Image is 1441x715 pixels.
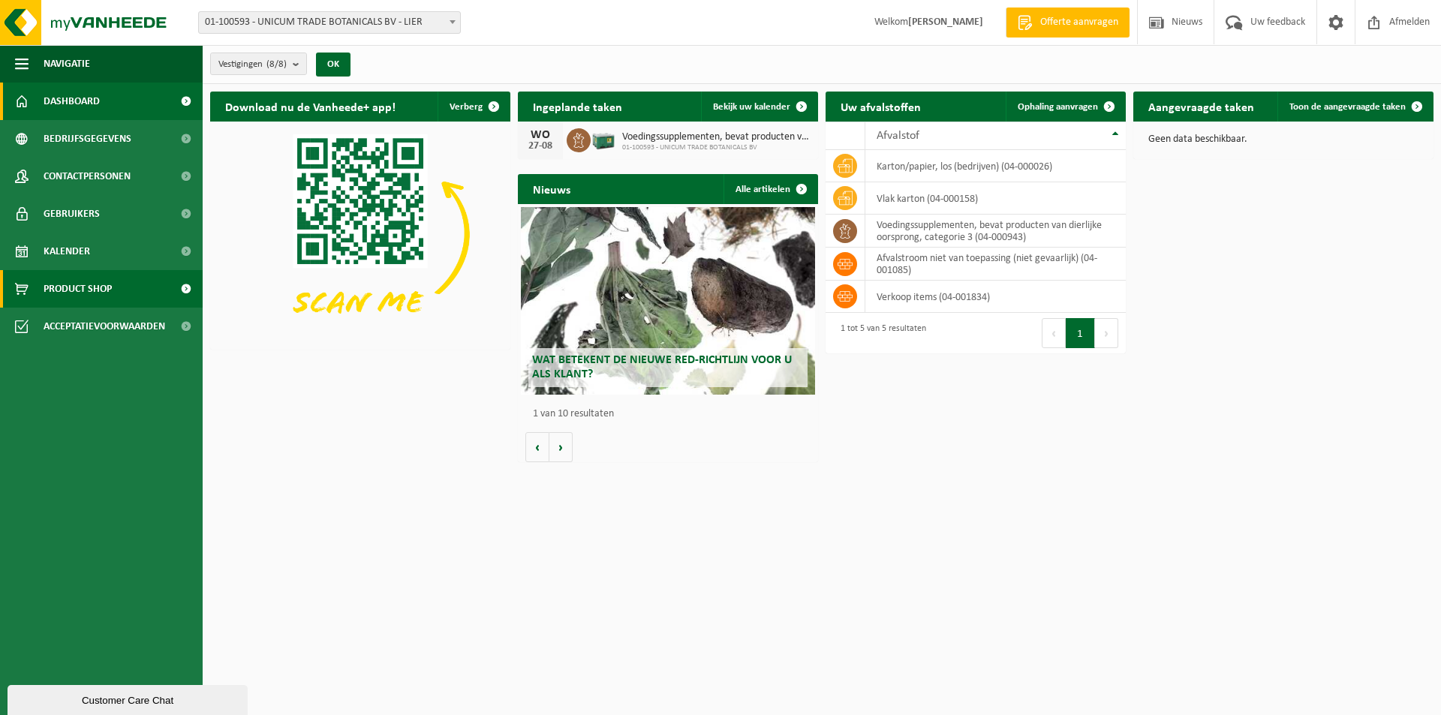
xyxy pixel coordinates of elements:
[44,158,131,195] span: Contactpersonen
[1066,318,1095,348] button: 1
[518,92,637,121] h2: Ingeplande taken
[521,207,815,395] a: Wat betekent de nieuwe RED-richtlijn voor u als klant?
[1006,92,1124,122] a: Ophaling aanvragen
[1042,318,1066,348] button: Previous
[622,131,811,143] span: Voedingssupplementen, bevat producten van dierlijke oorsprong, categorie 3
[525,141,555,152] div: 27-08
[199,12,460,33] span: 01-100593 - UNICUM TRADE BOTANICALS BV - LIER
[8,682,251,715] iframe: chat widget
[1289,102,1406,112] span: Toon de aangevraagde taken
[1277,92,1432,122] a: Toon de aangevraagde taken
[833,317,926,350] div: 1 tot 5 van 5 resultaten
[210,92,411,121] h2: Download nu de Vanheede+ app!
[908,17,983,28] strong: [PERSON_NAME]
[1148,134,1418,145] p: Geen data beschikbaar.
[865,248,1126,281] td: afvalstroom niet van toepassing (niet gevaarlijk) (04-001085)
[865,281,1126,313] td: verkoop items (04-001834)
[218,53,287,76] span: Vestigingen
[525,129,555,141] div: WO
[1018,102,1098,112] span: Ophaling aanvragen
[316,53,350,77] button: OK
[865,215,1126,248] td: voedingssupplementen, bevat producten van dierlijke oorsprong, categorie 3 (04-000943)
[438,92,509,122] button: Verberg
[622,143,811,152] span: 01-100593 - UNICUM TRADE BOTANICALS BV
[198,11,461,34] span: 01-100593 - UNICUM TRADE BOTANICALS BV - LIER
[549,432,573,462] button: Volgende
[865,150,1126,182] td: karton/papier, los (bedrijven) (04-000026)
[44,233,90,270] span: Kalender
[591,126,616,152] img: PB-LB-0680-HPE-GN-01
[1095,318,1118,348] button: Next
[44,308,165,345] span: Acceptatievoorwaarden
[525,432,549,462] button: Vorige
[44,195,100,233] span: Gebruikers
[266,59,287,69] count: (8/8)
[533,409,811,419] p: 1 van 10 resultaten
[724,174,817,204] a: Alle artikelen
[518,174,585,203] h2: Nieuws
[1133,92,1269,121] h2: Aangevraagde taken
[44,270,112,308] span: Product Shop
[210,122,510,347] img: Download de VHEPlus App
[532,354,792,380] span: Wat betekent de nieuwe RED-richtlijn voor u als klant?
[210,53,307,75] button: Vestigingen(8/8)
[1036,15,1122,30] span: Offerte aanvragen
[865,182,1126,215] td: vlak karton (04-000158)
[44,45,90,83] span: Navigatie
[826,92,936,121] h2: Uw afvalstoffen
[44,120,131,158] span: Bedrijfsgegevens
[44,83,100,120] span: Dashboard
[713,102,790,112] span: Bekijk uw kalender
[877,130,919,142] span: Afvalstof
[1006,8,1130,38] a: Offerte aanvragen
[701,92,817,122] a: Bekijk uw kalender
[450,102,483,112] span: Verberg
